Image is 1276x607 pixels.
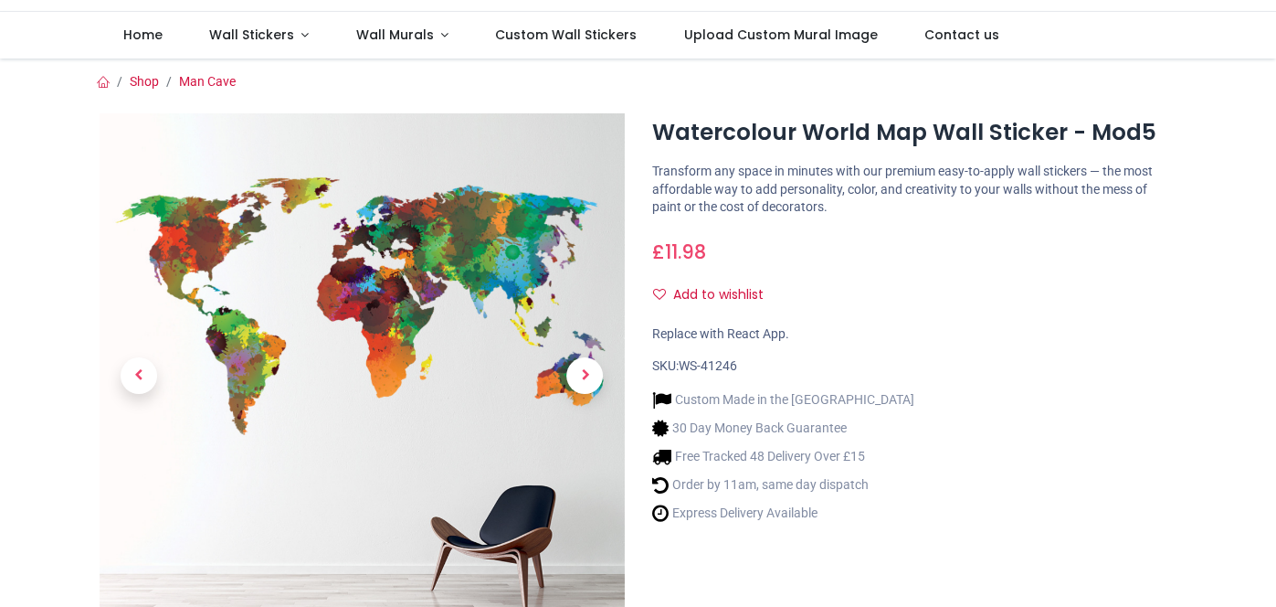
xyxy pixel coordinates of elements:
[665,239,706,265] span: 11.98
[545,192,624,559] a: Next
[652,475,914,495] li: Order by 11am, same day dispatch
[652,357,1177,376] div: SKU:
[566,357,603,394] span: Next
[185,12,332,59] a: Wall Stickers
[652,419,914,438] li: 30 Day Money Back Guarantee
[652,447,914,466] li: Free Tracked 48 Delivery Over £15
[652,239,706,265] span: £
[652,117,1177,148] h1: Watercolour World Map Wall Sticker - Mod5
[332,12,472,59] a: Wall Murals
[356,26,434,44] span: Wall Murals
[652,390,914,410] li: Custom Made in the [GEOGRAPHIC_DATA]
[679,358,737,373] span: WS-41246
[495,26,637,44] span: Custom Wall Stickers
[123,26,163,44] span: Home
[653,288,666,301] i: Add to wishlist
[652,504,914,523] li: Express Delivery Available
[652,163,1177,217] p: Transform any space in minutes with our premium easy-to-apply wall stickers — the most affordable...
[652,280,779,311] button: Add to wishlistAdd to wishlist
[683,26,877,44] span: Upload Custom Mural Image
[100,192,178,559] a: Previous
[130,74,159,89] a: Shop
[121,357,157,394] span: Previous
[924,26,999,44] span: Contact us
[209,26,294,44] span: Wall Stickers
[179,74,236,89] a: Man Cave
[652,325,1177,344] div: Replace with React App.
